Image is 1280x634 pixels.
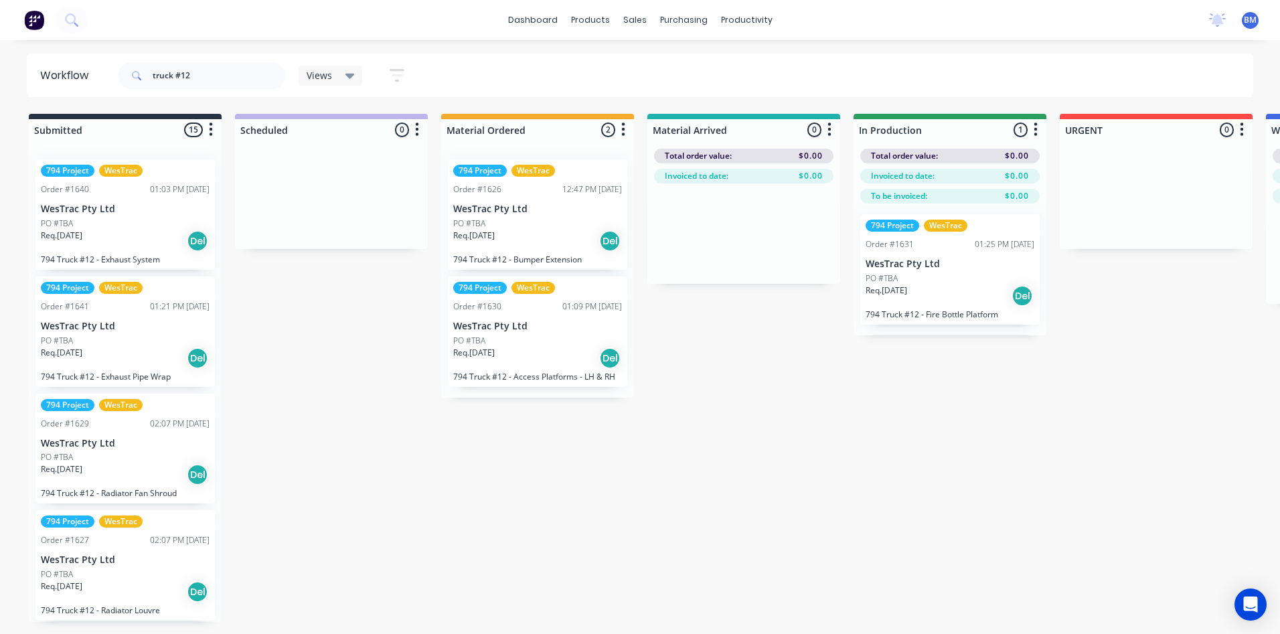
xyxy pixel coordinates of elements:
p: WesTrac Pty Ltd [41,204,210,215]
div: 794 Project [41,399,94,411]
div: WesTrac [99,516,143,528]
p: WesTrac Pty Ltd [866,258,1034,270]
div: Order #1627 [41,534,89,546]
span: BM [1244,14,1257,26]
p: PO #TBA [453,218,485,230]
div: sales [617,10,653,30]
div: WesTrac [511,165,555,177]
div: Open Intercom Messenger [1234,588,1267,621]
div: Del [1012,285,1033,307]
p: Req. [DATE] [41,230,82,242]
p: PO #TBA [41,335,73,347]
div: WesTrac [99,282,143,294]
div: 794 Project [453,282,507,294]
p: 794 Truck #12 - Access Platforms - LH & RH [453,372,622,382]
div: 794 Project [41,516,94,528]
span: $0.00 [1005,170,1029,182]
div: Del [599,230,621,252]
span: To be invoiced: [871,190,927,202]
div: Order #1629 [41,418,89,430]
p: WesTrac Pty Ltd [41,321,210,332]
span: $0.00 [799,150,823,162]
div: WesTrac [511,282,555,294]
div: 02:07 PM [DATE] [150,418,210,430]
span: Invoiced to date: [871,170,935,182]
p: PO #TBA [866,272,898,285]
span: $0.00 [1005,150,1029,162]
p: 794 Truck #12 - Radiator Fan Shroud [41,488,210,498]
div: Del [599,347,621,369]
span: $0.00 [1005,190,1029,202]
span: Views [307,68,332,82]
p: PO #TBA [453,335,485,347]
span: $0.00 [799,170,823,182]
div: Order #1631 [866,238,914,250]
div: 794 Project [41,165,94,177]
p: Req. [DATE] [41,463,82,475]
div: 794 ProjectWesTracOrder #162702:07 PM [DATE]WesTrac Pty LtdPO #TBAReq.[DATE]Del794 Truck #12 - Ra... [35,510,215,621]
div: purchasing [653,10,714,30]
span: Invoiced to date: [665,170,728,182]
div: 794 ProjectWesTracOrder #162902:07 PM [DATE]WesTrac Pty LtdPO #TBAReq.[DATE]Del794 Truck #12 - Ra... [35,394,215,504]
a: dashboard [501,10,564,30]
div: 01:03 PM [DATE] [150,183,210,195]
div: productivity [714,10,779,30]
div: 02:07 PM [DATE] [150,534,210,546]
div: 794 Project [453,165,507,177]
div: Workflow [40,68,95,84]
div: Del [187,230,208,252]
div: 794 ProjectWesTracOrder #164001:03 PM [DATE]WesTrac Pty LtdPO #TBAReq.[DATE]Del794 Truck #12 - Ex... [35,159,215,270]
img: Factory [24,10,44,30]
div: WesTrac [99,165,143,177]
p: 794 Truck #12 - Fire Bottle Platform [866,309,1034,319]
span: Total order value: [665,150,732,162]
p: Req. [DATE] [453,347,495,359]
div: 01:21 PM [DATE] [150,301,210,313]
p: WesTrac Pty Ltd [453,204,622,215]
p: 794 Truck #12 - Bumper Extension [453,254,622,264]
p: PO #TBA [41,451,73,463]
div: products [564,10,617,30]
p: PO #TBA [41,568,73,580]
div: Del [187,347,208,369]
div: Del [187,464,208,485]
p: Req. [DATE] [41,580,82,592]
p: WesTrac Pty Ltd [453,321,622,332]
p: Req. [DATE] [453,230,495,242]
div: Order #1630 [453,301,501,313]
input: Search for orders... [153,62,285,89]
div: Del [187,581,208,603]
p: Req. [DATE] [866,285,907,297]
div: Order #1626 [453,183,501,195]
div: Order #1641 [41,301,89,313]
div: 794 Project [866,220,919,232]
p: 794 Truck #12 - Exhaust System [41,254,210,264]
div: 794 ProjectWesTracOrder #162612:47 PM [DATE]WesTrac Pty LtdPO #TBAReq.[DATE]Del794 Truck #12 - Bu... [448,159,627,270]
div: Order #1640 [41,183,89,195]
div: WesTrac [924,220,967,232]
p: WesTrac Pty Ltd [41,438,210,449]
div: 12:47 PM [DATE] [562,183,622,195]
div: 01:25 PM [DATE] [975,238,1034,250]
p: 794 Truck #12 - Exhaust Pipe Wrap [41,372,210,382]
div: 794 ProjectWesTracOrder #164101:21 PM [DATE]WesTrac Pty LtdPO #TBAReq.[DATE]Del794 Truck #12 - Ex... [35,276,215,387]
div: 01:09 PM [DATE] [562,301,622,313]
p: Req. [DATE] [41,347,82,359]
div: WesTrac [99,399,143,411]
span: Total order value: [871,150,938,162]
p: PO #TBA [41,218,73,230]
div: 794 ProjectWesTracOrder #163001:09 PM [DATE]WesTrac Pty LtdPO #TBAReq.[DATE]Del794 Truck #12 - Ac... [448,276,627,387]
div: 794 Project [41,282,94,294]
p: WesTrac Pty Ltd [41,554,210,566]
div: 794 ProjectWesTracOrder #163101:25 PM [DATE]WesTrac Pty LtdPO #TBAReq.[DATE]Del794 Truck #12 - Fi... [860,214,1040,325]
p: 794 Truck #12 - Radiator Louvre [41,605,210,615]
